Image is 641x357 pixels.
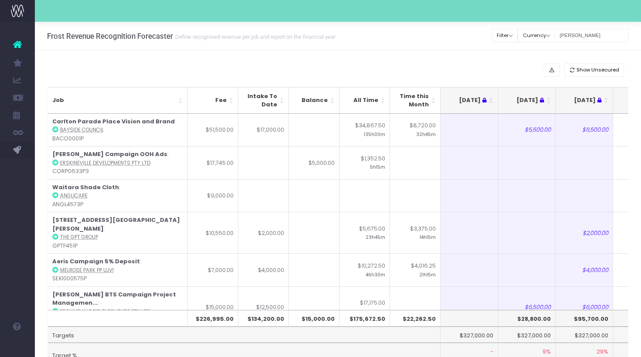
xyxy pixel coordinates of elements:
[238,212,289,253] td: $2,000.00
[60,267,114,274] abbr: Melrose Park PP UJV1
[52,216,180,233] strong: [STREET_ADDRESS][GEOGRAPHIC_DATA][PERSON_NAME]
[390,310,441,326] th: $22,262.50
[60,192,88,199] abbr: Anglicare
[52,117,175,126] strong: Carlton Parade Place Vision and Brand
[52,183,119,191] strong: Waitara Shade Cloth
[238,286,289,328] td: $12,500.00
[498,87,556,114] th: Aug 25 : activate to sort column ascending
[366,233,385,241] small: 23h45m
[577,66,619,74] span: Show Unsecured
[556,310,613,326] th: $95,700.00
[556,253,613,286] td: $4,000.00
[543,347,551,356] span: 9%
[339,146,390,179] td: $1,352.50
[498,326,556,343] td: $327,000.00
[339,253,390,286] td: $10,272.50
[60,160,150,167] abbr: Erskineville Developments Pty Ltd
[60,234,98,241] abbr: The GPT Group
[339,87,390,114] th: All Time: activate to sort column ascending
[289,310,339,326] th: $15,000.00
[52,257,140,265] strong: Aeris Campaign 5% Deposit
[364,130,385,138] small: 135h00m
[390,253,441,286] td: $4,016.25
[48,114,188,146] td: : BACO0001P
[60,126,104,133] abbr: Bayside Council
[238,253,289,286] td: $4,000.00
[289,87,339,114] th: Balance: activate to sort column ascending
[238,87,289,114] th: Intake To Date: activate to sort column ascending
[60,308,150,315] abbr: Erskineville Developments Pty Ltd
[441,326,498,343] td: $327,000.00
[556,212,613,253] td: $2,000.00
[597,347,608,356] span: 29%
[188,146,238,179] td: $17,745.00
[48,286,188,328] td: : CORP00635
[289,146,339,179] td: $5,000.00
[441,87,498,114] th: Jul 25 : activate to sort column ascending
[48,212,188,253] td: : GPTF451P
[188,310,238,326] th: $226,995.00
[339,286,390,328] td: $17,175.00
[490,347,493,356] span: -
[173,32,336,41] small: Define recognised revenue per job and report on the financial year
[498,286,556,328] td: $6,500.00
[555,29,629,42] input: Search...
[238,310,289,326] th: $134,200.00
[564,63,624,77] button: Show Unsecured
[366,307,385,315] small: 73h45m
[492,29,518,42] button: Filter
[188,87,238,114] th: Fee: activate to sort column ascending
[48,179,188,212] td: : ANGL4573P
[188,212,238,253] td: $10,550.00
[11,340,24,353] img: images/default_profile_image.png
[52,150,167,158] strong: [PERSON_NAME] Campaign OOH Ads
[390,212,441,253] td: $3,375.00
[48,326,441,343] td: Targets
[556,87,613,114] th: Sep 25 : activate to sort column ascending
[366,270,385,278] small: 46h30m
[420,233,436,241] small: 14h15m
[188,253,238,286] td: $7,000.00
[498,310,556,326] th: $28,800.00
[48,253,188,286] td: : SEKI000575P
[188,286,238,328] td: $15,000.00
[52,290,176,307] strong: [PERSON_NAME] BTS Campaign Project Managemen...
[238,114,289,146] td: $17,000.00
[188,114,238,146] td: $51,500.00
[556,326,613,343] td: $327,000.00
[47,32,336,41] h3: Frost Revenue Recognition Forecaster
[339,114,390,146] td: $34,867.50
[556,114,613,146] td: $11,500.00
[390,87,441,114] th: Time this Month: activate to sort column ascending
[390,114,441,146] td: $8,720.00
[339,310,390,326] th: $175,672.50
[556,286,613,328] td: $6,000.00
[370,163,385,170] small: 5h15m
[48,146,188,179] td: : CORP0633P3
[498,114,556,146] td: $5,500.00
[188,179,238,212] td: $9,000.00
[48,87,188,114] th: Job: activate to sort column ascending
[339,212,390,253] td: $5,675.00
[419,270,436,278] small: 21h15m
[518,29,555,42] button: Currency
[416,130,436,138] small: 32h45m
